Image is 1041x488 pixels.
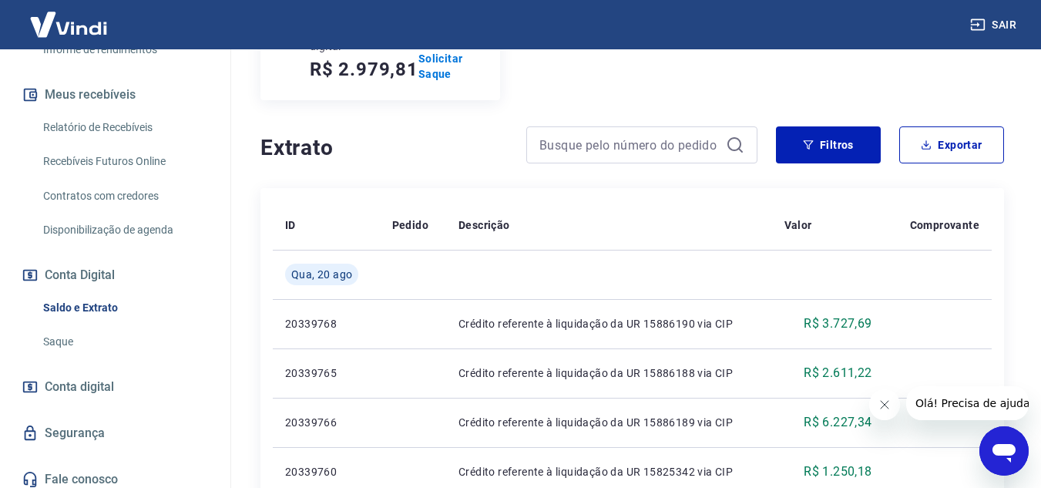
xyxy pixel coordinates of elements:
h4: Extrato [260,133,508,163]
p: Crédito referente à liquidação da UR 15886188 via CIP [458,365,760,381]
button: Conta Digital [18,258,212,292]
a: Saldo e Extrato [37,292,212,324]
a: Informe de rendimentos [37,34,212,66]
span: Conta digital [45,376,114,398]
iframe: Mensagem da empresa [906,386,1029,420]
button: Sair [967,11,1023,39]
input: Busque pelo número do pedido [539,133,720,156]
iframe: Botão para abrir a janela de mensagens [979,426,1029,476]
button: Meus recebíveis [18,78,212,112]
p: Pedido [392,217,428,233]
p: R$ 1.250,18 [804,463,871,481]
button: Exportar [899,126,1004,163]
a: Relatório de Recebíveis [37,112,212,143]
p: R$ 6.227,34 [804,413,871,432]
p: 20339760 [285,464,368,480]
a: Contratos com credores [37,180,212,212]
button: Filtros [776,126,881,163]
p: Crédito referente à liquidação da UR 15825342 via CIP [458,464,760,480]
a: Recebíveis Futuros Online [37,146,212,177]
a: Conta digital [18,370,212,404]
p: Comprovante [910,217,979,233]
span: Qua, 20 ago [291,267,352,282]
iframe: Fechar mensagem [869,389,900,420]
h5: R$ 2.979,81 [310,57,418,82]
a: Saque [37,326,212,358]
img: Vindi [18,1,119,48]
a: Disponibilização de agenda [37,214,212,246]
p: R$ 2.611,22 [804,364,871,382]
p: R$ 3.727,69 [804,315,871,333]
p: Crédito referente à liquidação da UR 15886189 via CIP [458,415,760,430]
span: Olá! Precisa de ajuda? [9,11,129,23]
p: ID [285,217,296,233]
p: Crédito referente à liquidação da UR 15886190 via CIP [458,316,760,332]
p: 20339766 [285,415,368,430]
p: Descrição [458,217,510,233]
a: Segurança [18,416,212,450]
p: 20339765 [285,365,368,381]
a: Solicitar Saque [418,51,482,82]
p: Valor [784,217,812,233]
p: 20339768 [285,316,368,332]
